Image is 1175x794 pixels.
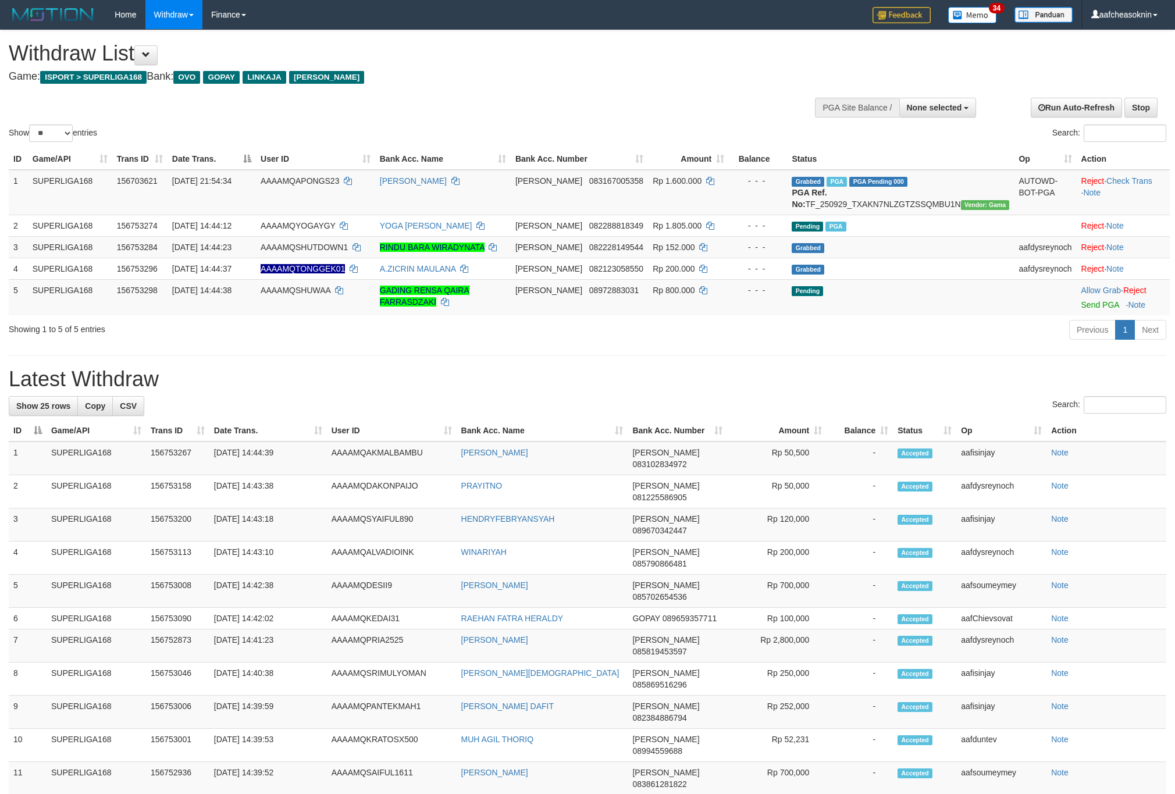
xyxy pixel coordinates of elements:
[9,258,28,279] td: 4
[77,396,113,416] a: Copy
[146,729,209,762] td: 156753001
[261,221,336,230] span: AAAAMQYOGAYGY
[898,768,932,778] span: Accepted
[1051,481,1069,490] a: Note
[146,696,209,729] td: 156753006
[989,3,1005,13] span: 34
[209,575,327,608] td: [DATE] 14:42:38
[961,200,1010,210] span: Vendor URL: https://trx31.1velocity.biz
[457,420,628,441] th: Bank Acc. Name: activate to sort column ascending
[172,243,232,252] span: [DATE] 14:44:23
[792,177,824,187] span: Grabbed
[461,514,555,524] a: HENDRYFEBRYANSYAH
[9,575,47,608] td: 5
[827,441,893,475] td: -
[827,177,847,187] span: Marked by aafchhiseyha
[1106,176,1152,186] a: Check Trans
[827,608,893,629] td: -
[1014,148,1076,170] th: Op: activate to sort column ascending
[515,176,582,186] span: [PERSON_NAME]
[9,608,47,629] td: 6
[898,448,932,458] span: Accepted
[515,264,582,273] span: [PERSON_NAME]
[632,779,686,789] span: Copy 083861281822 to clipboard
[727,420,827,441] th: Amount: activate to sort column ascending
[1081,264,1105,273] a: Reject
[1134,320,1166,340] a: Next
[117,221,158,230] span: 156753274
[168,148,256,170] th: Date Trans.: activate to sort column descending
[1051,635,1069,645] a: Note
[172,221,232,230] span: [DATE] 14:44:12
[898,735,932,745] span: Accepted
[28,258,112,279] td: SUPERLIGA168
[461,581,528,590] a: [PERSON_NAME]
[1077,236,1170,258] td: ·
[956,542,1046,575] td: aafdysreynoch
[956,475,1046,508] td: aafdysreynoch
[327,508,457,542] td: AAAAMQSYAIFUL890
[1128,300,1145,309] a: Note
[9,279,28,315] td: 5
[16,401,70,411] span: Show 25 rows
[827,663,893,696] td: -
[827,508,893,542] td: -
[47,475,146,508] td: SUPERLIGA168
[146,475,209,508] td: 156753158
[734,241,782,253] div: - - -
[9,396,78,416] a: Show 25 rows
[1081,300,1119,309] a: Send PGA
[956,575,1046,608] td: aafsoumeymey
[209,629,327,663] td: [DATE] 14:41:23
[632,493,686,502] span: Copy 081225586905 to clipboard
[1106,264,1124,273] a: Note
[653,176,702,186] span: Rp 1.600.000
[729,148,787,170] th: Balance
[461,448,528,457] a: [PERSON_NAME]
[1077,279,1170,315] td: ·
[632,647,686,656] span: Copy 085819453597 to clipboard
[1046,420,1166,441] th: Action
[1083,188,1101,197] a: Note
[461,635,528,645] a: [PERSON_NAME]
[28,215,112,236] td: SUPERLIGA168
[734,263,782,275] div: - - -
[827,475,893,508] td: -
[515,221,582,230] span: [PERSON_NAME]
[1081,176,1105,186] a: Reject
[632,746,682,756] span: Copy 08994559688 to clipboard
[117,176,158,186] span: 156703621
[9,170,28,215] td: 1
[515,286,582,295] span: [PERSON_NAME]
[243,71,286,84] span: LINKAJA
[146,629,209,663] td: 156752873
[727,608,827,629] td: Rp 100,000
[9,236,28,258] td: 3
[47,696,146,729] td: SUPERLIGA168
[9,124,97,142] label: Show entries
[956,508,1046,542] td: aafisinjay
[1014,258,1076,279] td: aafdysreynoch
[1014,236,1076,258] td: aafdysreynoch
[589,264,643,273] span: Copy 082123058550 to clipboard
[1077,215,1170,236] td: ·
[327,629,457,663] td: AAAAMQPRIA2525
[28,148,112,170] th: Game/API: activate to sort column ascending
[1124,98,1158,118] a: Stop
[327,441,457,475] td: AAAAMQAKMALBAMBU
[1051,735,1069,744] a: Note
[289,71,364,84] span: [PERSON_NAME]
[327,696,457,729] td: AAAAMQPANTEKMAH1
[727,629,827,663] td: Rp 2,800,000
[632,547,699,557] span: [PERSON_NAME]
[787,148,1014,170] th: Status
[792,243,824,253] span: Grabbed
[893,420,956,441] th: Status: activate to sort column ascending
[632,680,686,689] span: Copy 085869516296 to clipboard
[1123,286,1146,295] a: Reject
[898,636,932,646] span: Accepted
[461,614,564,623] a: RAEHAN FATRA HERALDY
[261,176,339,186] span: AAAAMQAPONGS23
[1081,243,1105,252] a: Reject
[1077,258,1170,279] td: ·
